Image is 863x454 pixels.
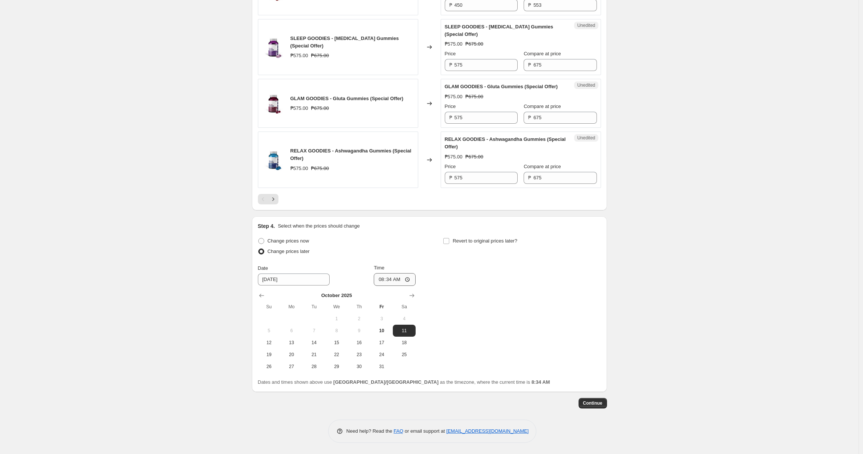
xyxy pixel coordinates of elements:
button: Friday October 31 2025 [370,361,393,373]
button: Continue [579,398,607,408]
button: Show next month, November 2025 [407,290,417,301]
span: ₱ [449,2,452,8]
input: 12:00 [374,273,416,286]
span: Change prices now [268,238,309,244]
button: Wednesday October 22 2025 [325,349,348,361]
span: 6 [283,328,300,334]
button: Saturday October 11 2025 [393,325,415,337]
button: Wednesday October 8 2025 [325,325,348,337]
strike: ₱675.00 [311,165,329,172]
span: ₱ [528,115,531,120]
span: 13 [283,340,300,346]
button: Friday October 24 2025 [370,349,393,361]
span: 20 [283,352,300,358]
div: ₱575.00 [290,52,308,59]
span: Need help? Read the [346,428,394,434]
span: ₱ [449,175,452,180]
div: ₱575.00 [290,105,308,112]
button: Thursday October 30 2025 [348,361,370,373]
span: Unedited [577,135,595,141]
button: Thursday October 23 2025 [348,349,370,361]
span: Revert to original prices later? [453,238,517,244]
span: Time [374,265,384,271]
span: Price [445,51,456,56]
span: Compare at price [524,164,561,169]
button: Saturday October 25 2025 [393,349,415,361]
span: 5 [261,328,277,334]
button: Thursday October 2 2025 [348,313,370,325]
span: 26 [261,364,277,370]
div: ₱575.00 [445,93,463,101]
span: 7 [306,328,322,334]
span: 2 [351,316,367,322]
a: FAQ [394,428,403,434]
span: ₱ [528,62,531,68]
span: 4 [396,316,412,322]
span: 22 [328,352,345,358]
button: Wednesday October 15 2025 [325,337,348,349]
button: Monday October 13 2025 [280,337,303,349]
button: Wednesday October 29 2025 [325,361,348,373]
img: PDP_MKT_GLU_1_1200x1200_V7_GN_80x.png [262,92,284,115]
span: SLEEP GOODIES - [MEDICAL_DATA] Gummies (Special Offer) [290,35,399,49]
th: Saturday [393,301,415,313]
div: ₱575.00 [445,153,463,161]
span: Unedited [577,82,595,88]
button: Sunday October 26 2025 [258,361,280,373]
span: We [328,304,345,310]
span: 27 [283,364,300,370]
a: [EMAIL_ADDRESS][DOMAIN_NAME] [446,428,528,434]
nav: Pagination [258,194,278,204]
span: 24 [373,352,390,358]
button: Thursday October 9 2025 [348,325,370,337]
button: Sunday October 19 2025 [258,349,280,361]
input: 10/10/2025 [258,274,330,285]
span: 31 [373,364,390,370]
span: Compare at price [524,51,561,56]
span: GLAM GOODIES - Gluta Gummies (Special Offer) [445,84,558,89]
button: Sunday October 12 2025 [258,337,280,349]
span: 19 [261,352,277,358]
span: 12 [261,340,277,346]
th: Monday [280,301,303,313]
span: 9 [351,328,367,334]
b: [GEOGRAPHIC_DATA]/[GEOGRAPHIC_DATA] [333,379,438,385]
span: Sa [396,304,412,310]
span: Price [445,164,456,169]
span: Continue [583,400,602,406]
th: Tuesday [303,301,325,313]
span: Price [445,104,456,109]
strike: ₱675.00 [311,105,329,112]
span: Su [261,304,277,310]
strike: ₱675.00 [465,153,483,161]
span: Change prices later [268,248,310,254]
span: 23 [351,352,367,358]
th: Wednesday [325,301,348,313]
span: SLEEP GOODIES - [MEDICAL_DATA] Gummies (Special Offer) [445,24,553,37]
img: PDP_MKT_ASH_1_1200x1200__2_80x.png [262,149,284,171]
strike: ₱675.00 [465,40,483,48]
span: Compare at price [524,104,561,109]
th: Friday [370,301,393,313]
strike: ₱675.00 [311,52,329,59]
span: Dates and times shown above use as the timezone, where the current time is [258,379,550,385]
span: ₱ [449,62,452,68]
div: ₱575.00 [445,40,463,48]
span: 3 [373,316,390,322]
span: 1 [328,316,345,322]
button: Tuesday October 21 2025 [303,349,325,361]
span: 28 [306,364,322,370]
span: ₱ [449,115,452,120]
span: ₱ [528,175,531,180]
span: 17 [373,340,390,346]
button: Today Friday October 10 2025 [370,325,393,337]
span: Date [258,265,268,271]
button: Show previous month, September 2025 [256,290,267,301]
button: Saturday October 4 2025 [393,313,415,325]
span: 18 [396,340,412,346]
button: Saturday October 18 2025 [393,337,415,349]
span: 25 [396,352,412,358]
div: ₱575.00 [290,165,308,172]
th: Thursday [348,301,370,313]
span: 29 [328,364,345,370]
